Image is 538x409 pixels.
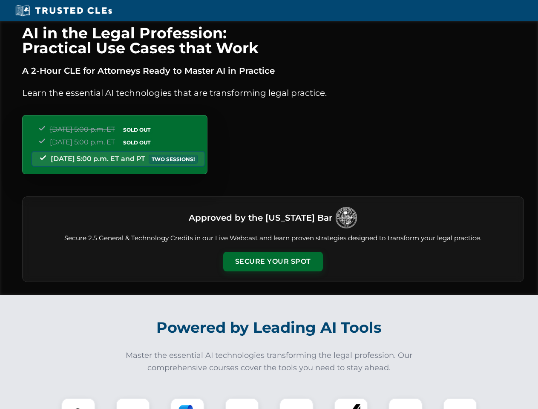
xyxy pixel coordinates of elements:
img: Logo [336,207,357,228]
h1: AI in the Legal Profession: Practical Use Cases that Work [22,26,524,55]
span: [DATE] 5:00 p.m. ET [50,138,115,146]
p: A 2-Hour CLE for Attorneys Ready to Master AI in Practice [22,64,524,78]
h3: Approved by the [US_STATE] Bar [189,210,332,225]
img: Trusted CLEs [13,4,115,17]
h2: Powered by Leading AI Tools [33,313,505,343]
span: SOLD OUT [120,138,153,147]
p: Secure 2.5 General & Technology Credits in our Live Webcast and learn proven strategies designed ... [33,233,513,243]
button: Secure Your Spot [223,252,323,271]
span: SOLD OUT [120,125,153,134]
p: Learn the essential AI technologies that are transforming legal practice. [22,86,524,100]
span: [DATE] 5:00 p.m. ET [50,125,115,133]
p: Master the essential AI technologies transforming the legal profession. Our comprehensive courses... [120,349,418,374]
